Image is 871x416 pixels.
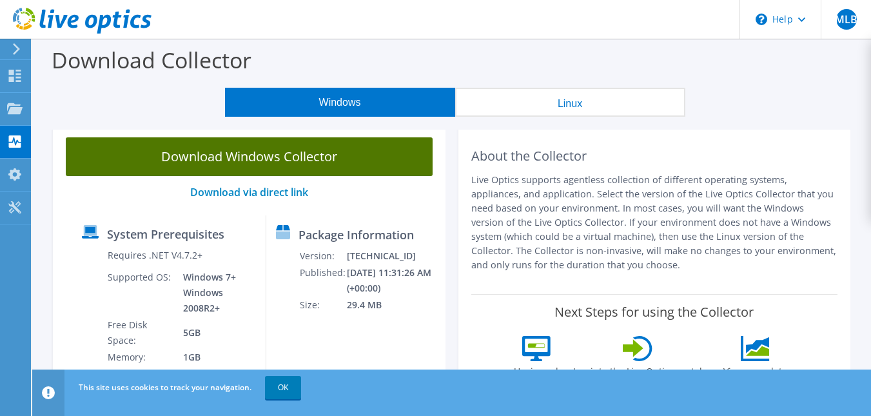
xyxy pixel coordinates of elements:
[173,317,255,349] td: 5GB
[471,148,838,164] h2: About the Collector
[225,88,455,117] button: Windows
[107,228,224,241] label: System Prerequisites
[66,137,433,176] a: Download Windows Collector
[173,366,255,382] td: x64
[299,264,346,297] td: Published:
[298,228,414,241] label: Package Information
[507,361,566,391] label: Unzip and run the .exe
[836,9,857,30] span: MLB
[346,264,440,297] td: [DATE] 11:31:26 AM (+00:00)
[299,248,346,264] td: Version:
[79,382,251,393] span: This site uses cookies to track your navigation.
[173,269,255,317] td: Windows 7+ Windows 2008R2+
[173,349,255,366] td: 1GB
[471,173,838,272] p: Live Optics supports agentless collection of different operating systems, appliances, and applica...
[265,376,301,399] a: OK
[107,269,174,317] td: Supported OS:
[346,297,440,313] td: 29.4 MB
[108,249,202,262] label: Requires .NET V4.7.2+
[190,185,308,199] a: Download via direct link
[107,317,174,349] td: Free Disk Space:
[346,248,440,264] td: [TECHNICAL_ID]
[756,14,767,25] svg: \n
[52,45,251,75] label: Download Collector
[299,297,346,313] td: Size:
[107,366,174,382] td: System Type:
[107,349,174,366] td: Memory:
[573,361,703,391] label: Log into the Live Optics portal and view your project
[554,304,754,320] label: Next Steps for using the Collector
[455,88,685,117] button: Linux
[709,361,802,391] label: View your data within the project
